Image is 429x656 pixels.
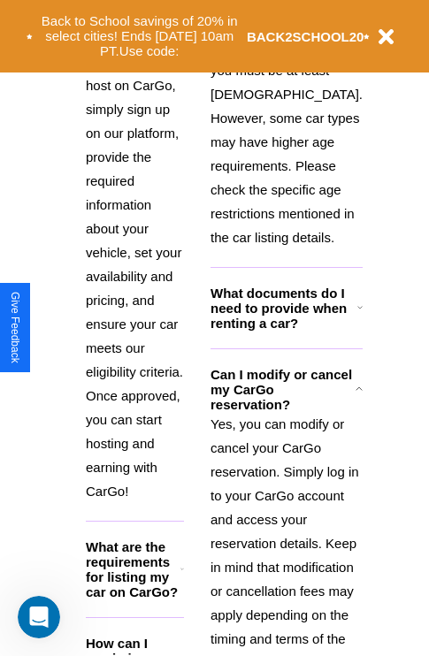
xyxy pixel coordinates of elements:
div: Give Feedback [9,292,21,363]
button: Back to School savings of 20% in select cities! Ends [DATE] 10am PT.Use code: [33,9,247,64]
p: To rent a car with CarGo, you must be at least [DEMOGRAPHIC_DATA]. However, some car types may ha... [211,34,363,249]
b: BACK2SCHOOL20 [247,29,364,44]
h3: Can I modify or cancel my CarGo reservation? [211,367,356,412]
p: To become a host on CarGo, simply sign up on our platform, provide the required information about... [86,50,184,503]
iframe: Intercom live chat [18,596,60,638]
h3: What are the requirements for listing my car on CarGo? [86,539,180,599]
h3: What documents do I need to provide when renting a car? [211,286,357,331]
